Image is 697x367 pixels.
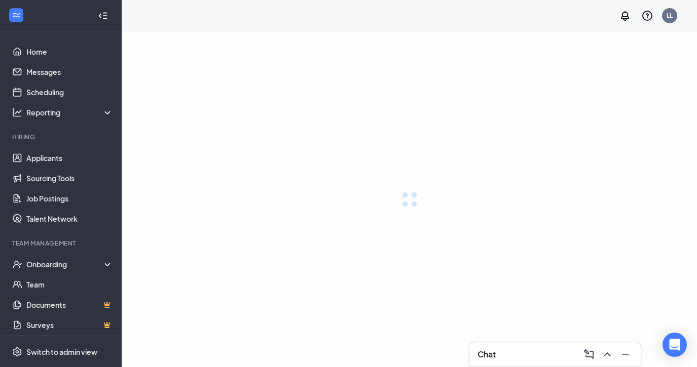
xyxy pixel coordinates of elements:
a: Applicants [26,148,113,168]
svg: ChevronUp [601,348,613,360]
a: Sourcing Tools [26,168,113,188]
svg: UserCheck [12,259,22,269]
button: ChevronUp [598,346,614,362]
a: DocumentsCrown [26,295,113,315]
a: Messages [26,62,113,82]
div: Switch to admin view [26,347,97,357]
svg: Analysis [12,107,22,117]
button: ComposeMessage [580,346,596,362]
svg: Settings [12,347,22,357]
svg: Collapse [98,11,108,21]
svg: ComposeMessage [583,348,595,360]
svg: Minimize [619,348,632,360]
a: Home [26,42,113,62]
a: Scheduling [26,82,113,102]
svg: WorkstreamLogo [11,10,21,20]
div: Open Intercom Messenger [663,333,687,357]
a: Talent Network [26,209,113,229]
svg: Notifications [619,10,631,22]
div: LL [667,11,673,20]
a: Team [26,274,113,295]
div: Onboarding [26,259,114,269]
div: Team Management [12,239,111,248]
button: Minimize [616,346,633,362]
div: Hiring [12,133,111,141]
h3: Chat [478,349,496,360]
div: Reporting [26,107,114,117]
a: Job Postings [26,188,113,209]
svg: QuestionInfo [641,10,653,22]
a: SurveysCrown [26,315,113,335]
